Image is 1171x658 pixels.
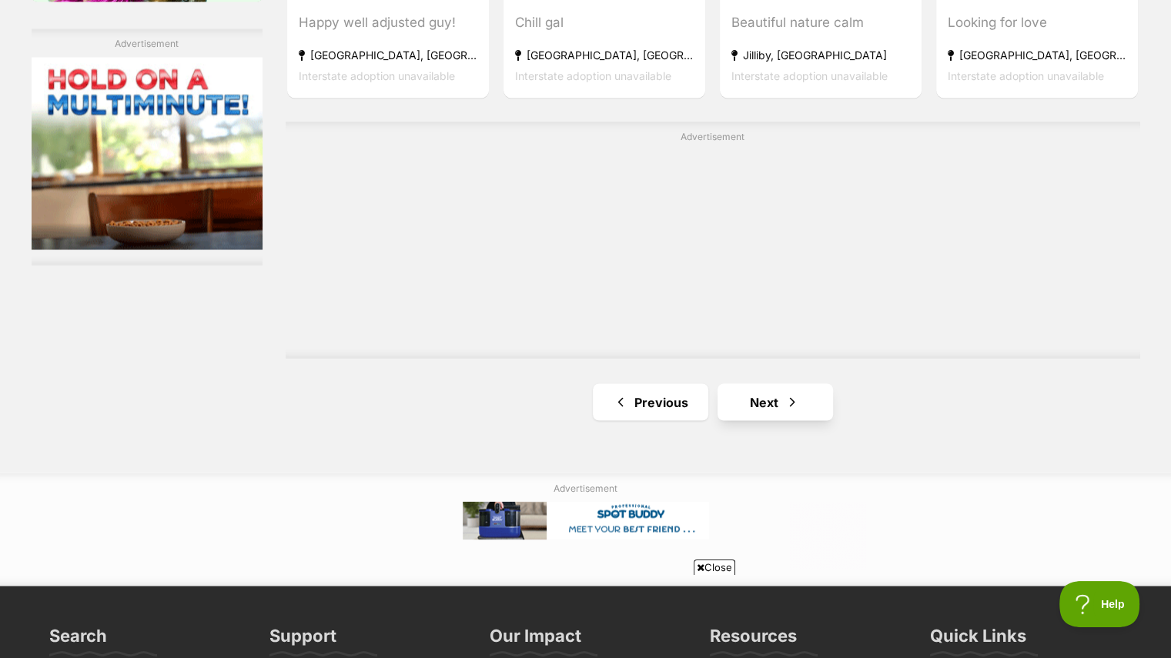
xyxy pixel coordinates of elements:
[515,12,694,32] div: Chill gal
[299,68,455,82] span: Interstate adoption unavailable
[694,559,735,575] span: Close
[731,68,888,82] span: Interstate adoption unavailable
[32,57,263,249] iframe: Advertisement
[1059,581,1140,627] iframe: Help Scout Beacon - Open
[212,581,959,650] iframe: Advertisement
[930,624,1026,655] h3: Quick Links
[299,12,477,32] div: Happy well adjusted guy!
[731,12,910,32] div: Beautiful nature calm
[731,44,910,65] strong: Jilliby, [GEOGRAPHIC_DATA]
[948,44,1126,65] strong: [GEOGRAPHIC_DATA], [GEOGRAPHIC_DATA]
[515,44,694,65] strong: [GEOGRAPHIC_DATA], [GEOGRAPHIC_DATA]
[718,383,833,420] a: Next page
[340,150,1086,342] iframe: Advertisement
[948,68,1104,82] span: Interstate adoption unavailable
[49,624,107,655] h3: Search
[515,68,671,82] span: Interstate adoption unavailable
[286,122,1140,358] div: Advertisement
[593,383,708,420] a: Previous page
[32,28,263,265] div: Advertisement
[286,383,1140,420] nav: Pagination
[299,44,477,65] strong: [GEOGRAPHIC_DATA], [GEOGRAPHIC_DATA]
[306,501,866,570] iframe: Advertisement
[948,12,1126,32] div: Looking for love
